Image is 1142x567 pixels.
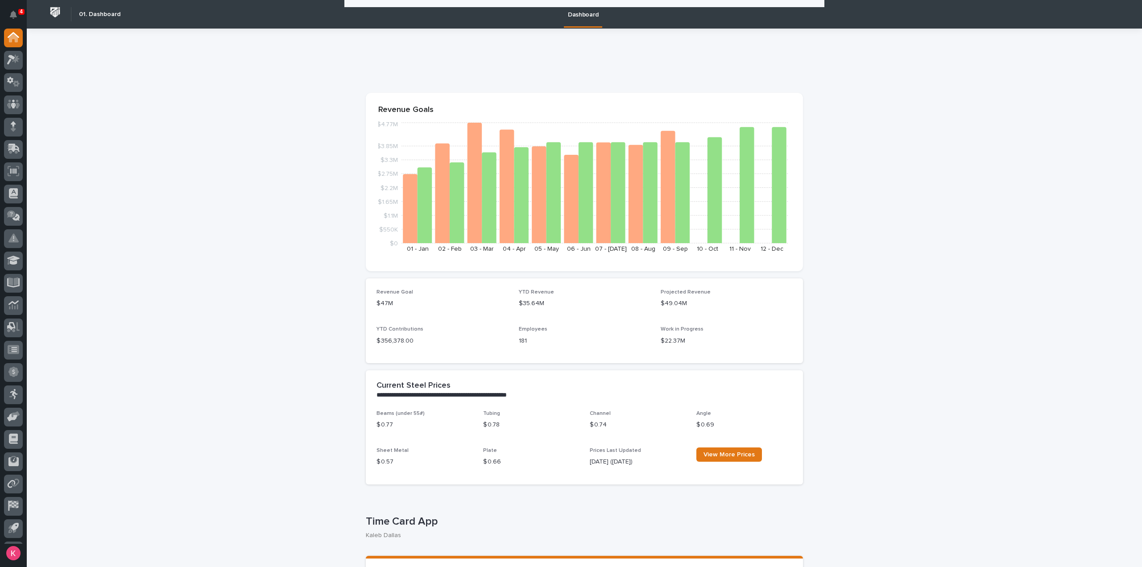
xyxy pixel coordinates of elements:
span: YTD Revenue [519,290,554,295]
span: View More Prices [703,451,755,458]
span: YTD Contributions [377,327,423,332]
span: Revenue Goal [377,290,413,295]
p: [DATE] ([DATE]) [590,457,686,467]
text: 05 - May [534,246,559,252]
p: $ 0.57 [377,457,472,467]
tspan: $0 [390,240,398,247]
p: $22.37M [661,336,792,346]
p: Revenue Goals [378,105,790,115]
text: 04 - Apr [503,246,526,252]
text: 06 - Jun [567,246,591,252]
p: $ 0.74 [590,420,686,430]
p: 4 [20,8,23,15]
span: Beams (under 55#) [377,411,425,416]
tspan: $4.77M [377,121,398,128]
text: 12 - Dec [761,246,783,252]
span: Angle [696,411,711,416]
text: 07 - [DATE] [595,246,627,252]
span: Plate [483,448,497,453]
p: $35.64M [519,299,650,308]
tspan: $3.3M [381,157,398,163]
button: users-avatar [4,544,23,563]
tspan: $550K [379,226,398,232]
button: Notifications [4,5,23,24]
p: $ 0.69 [696,420,792,430]
text: 09 - Sep [663,246,688,252]
span: Tubing [483,411,500,416]
div: Notifications4 [11,11,23,25]
text: 02 - Feb [438,246,462,252]
tspan: $3.85M [377,143,398,149]
tspan: $2.2M [381,185,398,191]
p: Kaleb Dallas [366,532,796,539]
p: $ 0.66 [483,457,579,467]
span: Work in Progress [661,327,703,332]
text: 11 - Nov [729,246,751,252]
img: Workspace Logo [47,4,63,21]
p: Time Card App [366,515,799,528]
p: $ 0.77 [377,420,472,430]
text: 01 - Jan [407,246,429,252]
tspan: $2.75M [377,171,398,177]
p: $49.04M [661,299,792,308]
text: 08 - Aug [631,246,655,252]
p: 181 [519,336,650,346]
span: Sheet Metal [377,448,409,453]
text: 03 - Mar [470,246,494,252]
span: Projected Revenue [661,290,711,295]
h2: 01. Dashboard [79,11,120,18]
tspan: $1.1M [384,212,398,219]
a: View More Prices [696,447,762,462]
span: Prices Last Updated [590,448,641,453]
h2: Current Steel Prices [377,381,451,391]
tspan: $1.65M [378,199,398,205]
span: Employees [519,327,547,332]
p: $ 356,378.00 [377,336,508,346]
p: $ 0.78 [483,420,579,430]
text: 10 - Oct [697,246,718,252]
span: Channel [590,411,611,416]
p: $47M [377,299,508,308]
